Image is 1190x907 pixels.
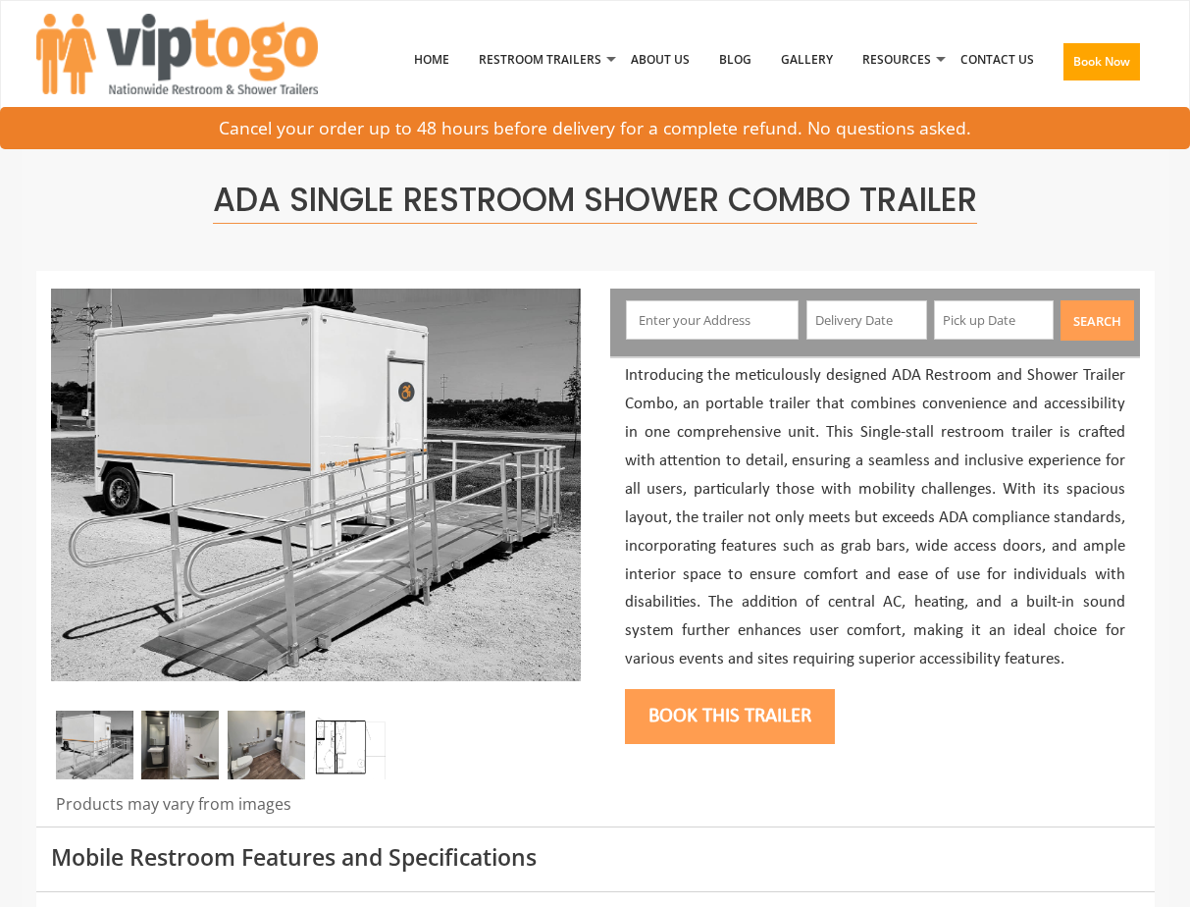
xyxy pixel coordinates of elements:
h3: Mobile Restroom Features and Specifications [51,845,1140,870]
a: Gallery [766,9,848,111]
a: Resources [848,9,946,111]
input: Pick up Date [934,300,1055,340]
a: Book Now [1049,9,1155,123]
span: ADA Single Restroom Shower Combo Trailer [213,177,977,224]
input: Delivery Date [806,300,927,340]
a: Contact Us [946,9,1049,111]
button: Book this trailer [625,689,835,744]
img: ADA Single Restroom Shower Combo Trailer [51,289,581,681]
button: Search [1061,300,1134,341]
div: Products may vary from images [51,793,581,827]
img: ADA restroom and shower trailer [228,711,305,779]
a: Blog [704,9,766,111]
img: VIPTOGO [36,14,318,94]
img: ADA restroom and shower trailer rental [313,711,390,779]
img: ADA Single Restroom Shower Combo Trailer [56,711,133,779]
img: ADA bathroom and shower trailer [141,711,219,779]
a: Restroom Trailers [464,9,616,111]
a: Home [399,9,464,111]
input: Enter your Address [626,300,799,340]
p: Introducing the meticulously designed ADA Restroom and Shower Trailer Combo, an portable trailer ... [625,362,1125,674]
a: About Us [616,9,704,111]
iframe: Live Chat Box [794,393,1190,907]
button: Book Now [1063,43,1140,80]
